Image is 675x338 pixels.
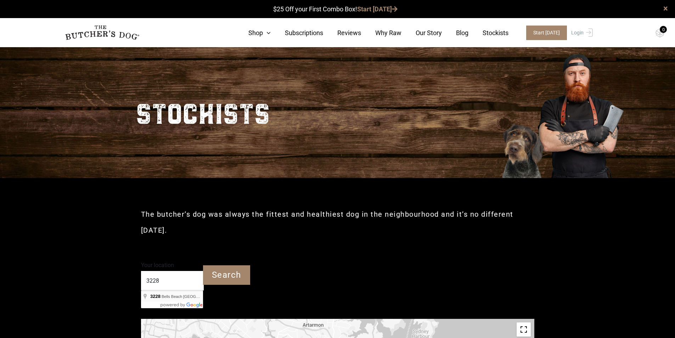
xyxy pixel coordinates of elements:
[442,28,468,38] a: Blog
[141,206,534,238] h2: The butcher’s dog was always the fittest and healthiest dog in the neighbourhood and it’s no diff...
[517,322,531,337] button: Toggle fullscreen view
[271,28,323,38] a: Subscriptions
[162,294,224,299] span: Bells Beach [GEOGRAPHIC_DATA]
[660,26,667,33] div: 0
[656,28,664,38] img: TBD_Cart-Empty.png
[663,4,668,13] a: close
[468,28,508,38] a: Stockists
[203,265,250,285] input: Search
[526,26,567,40] span: Start [DATE]
[323,28,361,38] a: Reviews
[491,45,632,178] img: Butcher_Large_3.png
[569,26,593,40] a: Login
[150,294,161,299] span: 3228
[401,28,442,38] a: Our Story
[361,28,401,38] a: Why Raw
[519,26,569,40] a: Start [DATE]
[234,28,271,38] a: Shop
[357,5,398,13] a: Start [DATE]
[136,89,270,135] h2: STOCKISTS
